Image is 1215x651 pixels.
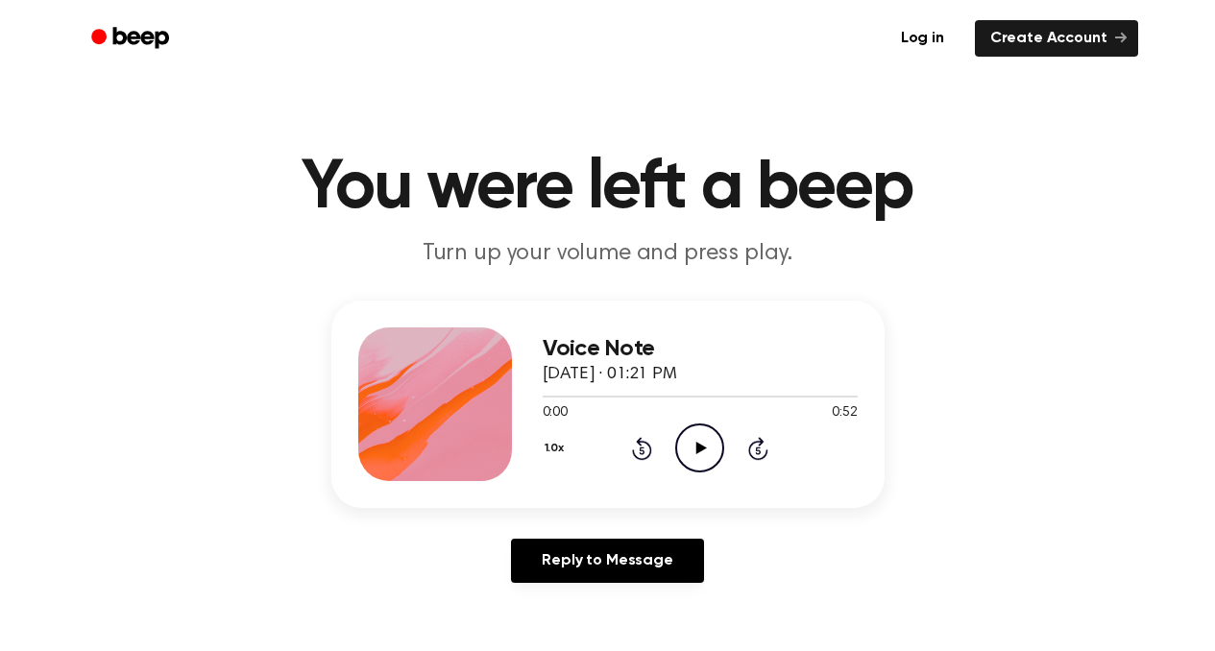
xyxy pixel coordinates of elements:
[78,20,186,58] a: Beep
[116,154,1100,223] h1: You were left a beep
[975,20,1138,57] a: Create Account
[511,539,703,583] a: Reply to Message
[543,366,677,383] span: [DATE] · 01:21 PM
[543,336,858,362] h3: Voice Note
[832,403,857,423] span: 0:52
[543,403,568,423] span: 0:00
[543,432,571,465] button: 1.0x
[882,16,963,60] a: Log in
[239,238,977,270] p: Turn up your volume and press play.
